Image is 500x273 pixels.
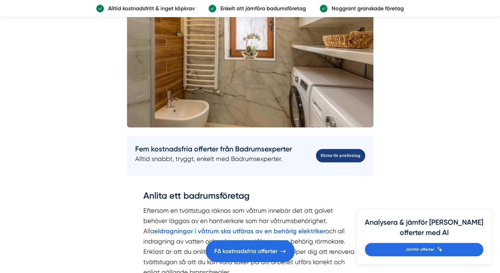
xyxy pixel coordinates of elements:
p: Noggrant granskade företag [328,4,404,13]
p: Alltid snabbt, tryggt, enkelt med Badrumsexperter. [135,154,292,164]
a: eldragningar i våtrum ska utföras av en behörig elektriker [154,227,325,235]
h3: Anlita ett badrumsföretag [143,190,357,206]
a: Klicka för prisförslag [316,149,365,162]
h4: Fem kostnadsfria offerter från Badrumsexperter [135,144,292,154]
span: Jämför offerter [406,246,434,253]
a: Få kostnadsfria offerter [206,240,295,262]
p: Alltid kostnadsfritt & inget köpkrav [104,4,195,13]
h4: Analysera & jämför [PERSON_NAME] offerter med AI [365,217,483,243]
a: Jämför offerter [365,243,483,256]
p: Enkelt att jämföra badumsföretag [216,4,306,13]
span: Få kostnadsfria offerter [214,247,278,256]
strong: eldragningar i våtrum ska utföras av en behörig elektriker [154,227,325,235]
